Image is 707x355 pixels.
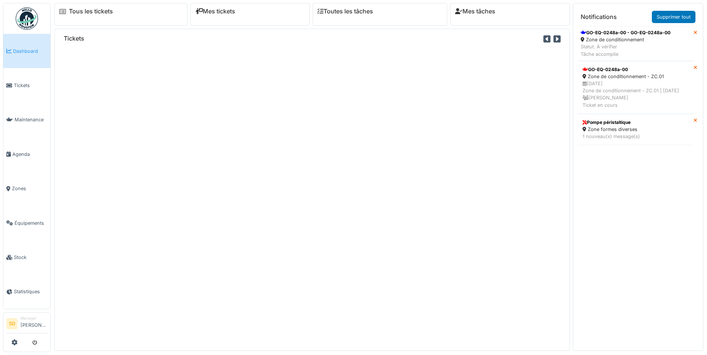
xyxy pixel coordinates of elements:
span: Dashboard [13,48,47,55]
a: Mes tâches [455,8,495,15]
a: Maintenance [3,103,50,137]
span: Statistiques [14,288,47,295]
div: GO-EQ-0248a-00 [583,66,689,73]
div: Statut: À vérifier Tâche accomplie [581,43,670,57]
div: GO-EQ-0248a-00 - GO-EQ-0248a-00 [581,29,670,36]
div: Manager [20,316,47,321]
div: Pompe péristaltique [583,119,689,126]
a: Statistiques [3,275,50,309]
span: Tickets [14,82,47,89]
div: 1 nouveau(x) message(s) [583,133,689,140]
a: Toutes les tâches [318,8,373,15]
a: Équipements [3,206,50,240]
div: Zone de conditionnement [581,36,670,43]
h6: Notifications [581,13,617,20]
a: GO-EQ-0248a-00 - GO-EQ-0248a-00 Zone de conditionnement Statut: À vérifierTâche accomplie [578,26,694,61]
div: [DATE] Zone de conditionnement - ZC.01 | [DATE] [PERSON_NAME] Ticket en cours [583,80,689,109]
span: Zones [12,185,47,192]
a: Tickets [3,68,50,102]
div: Zone de conditionnement - ZC.01 [583,73,689,80]
a: Supprimer tout [652,11,695,23]
a: Stock [3,240,50,274]
li: SD [6,318,18,329]
div: Zone formes diverses [583,126,689,133]
span: Stock [14,254,47,261]
a: GO-EQ-0248a-00 Zone de conditionnement - ZC.01 [DATE]Zone de conditionnement - ZC.01 | [DATE] [PE... [578,61,694,114]
span: Maintenance [15,116,47,123]
img: Badge_color-CXgf-gQk.svg [16,7,38,30]
a: Zones [3,172,50,206]
a: SD Manager[PERSON_NAME] [6,316,47,333]
a: Dashboard [3,34,50,68]
h6: Tickets [64,35,84,42]
a: Mes tickets [195,8,235,15]
span: Agenda [12,151,47,158]
a: Pompe péristaltique Zone formes diverses 1 nouveau(x) message(s) [578,114,694,145]
a: Agenda [3,137,50,171]
a: Tous les tickets [69,8,113,15]
li: [PERSON_NAME] [20,316,47,332]
span: Équipements [15,220,47,227]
